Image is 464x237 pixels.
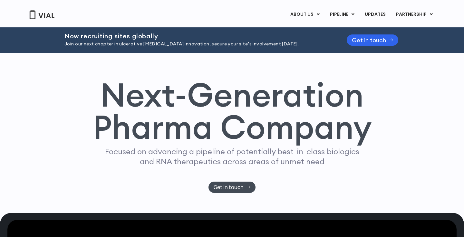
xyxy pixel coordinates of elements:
[360,9,391,20] a: UPDATES
[64,33,331,40] h2: Now recruiting sites globally
[285,9,324,20] a: ABOUT USMenu Toggle
[64,41,331,48] p: Join our next chapter in ulcerative [MEDICAL_DATA] innovation, secure your site’s involvement [DA...
[347,34,398,46] a: Get in touch
[208,182,256,193] a: Get in touch
[214,185,244,190] span: Get in touch
[29,10,55,19] img: Vial Logo
[92,79,372,144] h1: Next-Generation Pharma Company
[325,9,359,20] a: PIPELINEMenu Toggle
[391,9,438,20] a: PARTNERSHIPMenu Toggle
[352,38,386,43] span: Get in touch
[102,147,362,166] p: Focused on advancing a pipeline of potentially best-in-class biologics and RNA therapeutics acros...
